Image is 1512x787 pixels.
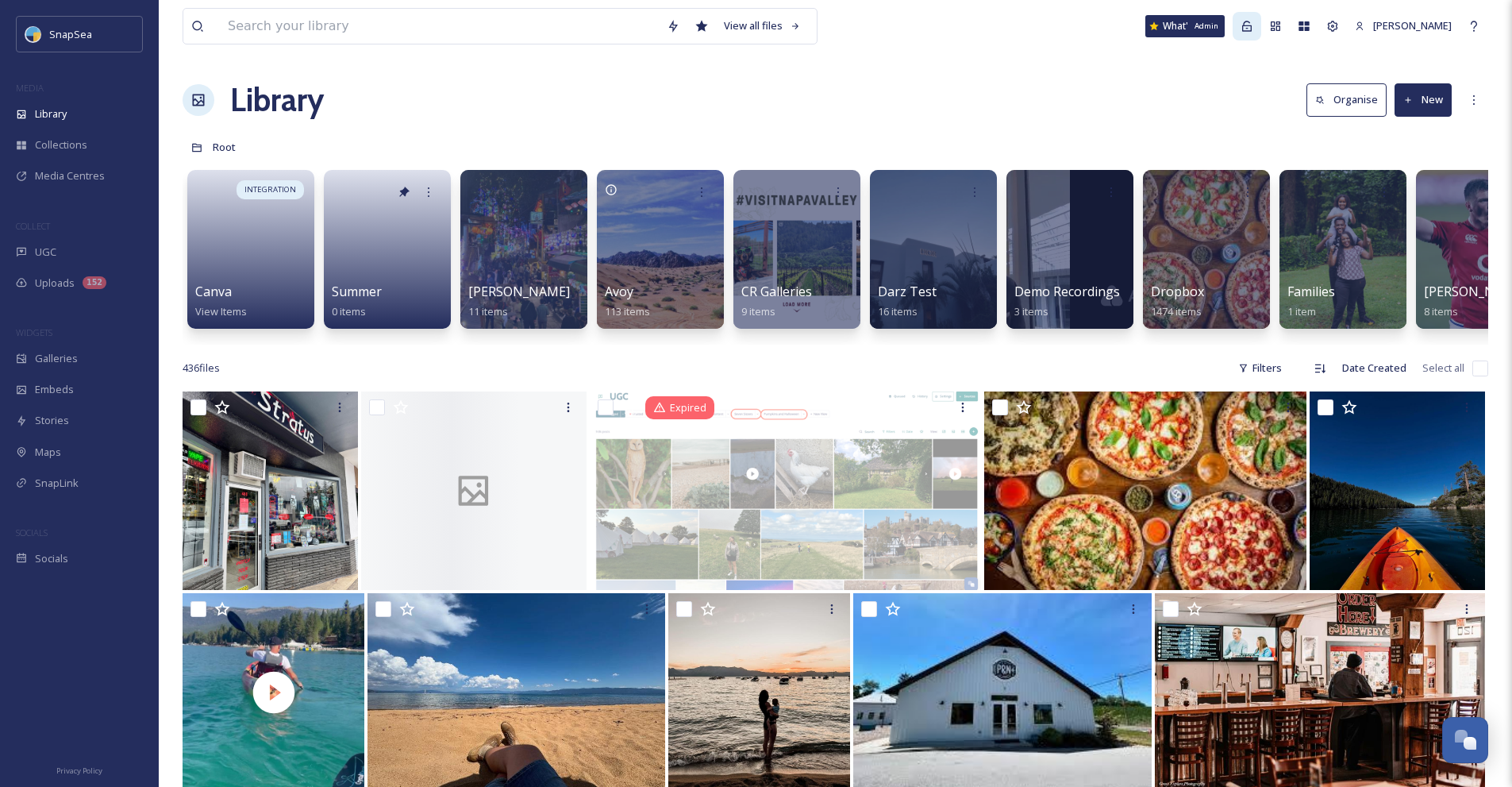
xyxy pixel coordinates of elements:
[195,304,247,318] span: View Items
[49,27,92,41] span: SnapSea
[244,184,296,195] span: INTEGRATION
[1347,10,1460,41] a: [PERSON_NAME]
[16,82,44,94] span: MEDIA
[878,284,937,318] a: Darz Test16 items
[35,245,56,260] span: UGC
[878,283,937,300] span: Darz Test
[984,392,1306,590] img: download (2).jpeg
[83,276,106,289] div: 152
[1014,304,1048,318] span: 3 items
[35,106,67,122] span: Library
[56,760,102,779] a: Privacy Policy
[605,304,650,318] span: 113 items
[35,276,75,291] span: Uploads
[1233,12,1261,41] a: Admin
[16,220,50,232] span: COLLECT
[56,766,102,776] span: Privacy Policy
[332,304,366,318] span: 0 items
[1424,304,1458,318] span: 8 items
[220,9,659,44] input: Search your library
[35,551,68,566] span: Socials
[741,283,812,300] span: CR Galleries
[16,326,52,338] span: WIDGETS
[1230,353,1290,384] div: Filters
[1306,83,1387,116] button: Organise
[590,392,981,590] img: New Views.png
[1287,283,1335,300] span: Families
[213,137,236,156] a: Root
[1014,284,1120,318] a: Demo Recordings3 items
[16,527,48,538] span: SOCIALS
[1442,717,1488,763] button: Open Chat
[1151,284,1204,318] a: Dropbox1474 items
[716,10,809,41] a: View all files
[878,304,918,318] span: 16 items
[35,413,69,428] span: Stories
[468,283,570,300] span: [PERSON_NAME]
[1287,304,1316,318] span: 1 item
[1310,392,1485,590] img: photos.by.ranjiv-17994277781821205.jpeg
[670,400,706,415] span: Expired
[35,445,61,460] span: Maps
[332,283,382,300] span: Summer
[213,140,236,154] span: Root
[35,168,105,183] span: Media Centres
[332,284,382,318] a: Summer0 items
[468,284,570,318] a: [PERSON_NAME]11 items
[195,283,232,300] span: Canva
[35,382,74,397] span: Embeds
[468,304,508,318] span: 11 items
[183,392,358,590] img: -IMG_3989.heic
[35,137,87,152] span: Collections
[1188,17,1225,35] div: Admin
[183,361,220,376] span: 436 file s
[35,476,79,491] span: SnapLink
[605,283,633,300] span: Avoy
[1151,283,1204,300] span: Dropbox
[741,304,775,318] span: 9 items
[25,26,41,42] img: snapsea-logo.png
[1395,83,1452,116] button: New
[183,162,319,329] a: INTEGRATIONCanvaView Items
[35,351,78,366] span: Galleries
[741,284,812,318] a: CR Galleries9 items
[1422,361,1464,376] span: Select all
[1334,353,1414,384] div: Date Created
[1287,284,1335,318] a: Families1 item
[605,284,650,318] a: Avoy113 items
[1145,15,1225,37] a: What's New
[1151,304,1202,318] span: 1474 items
[230,76,324,124] a: Library
[1373,18,1452,33] span: [PERSON_NAME]
[1014,283,1120,300] span: Demo Recordings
